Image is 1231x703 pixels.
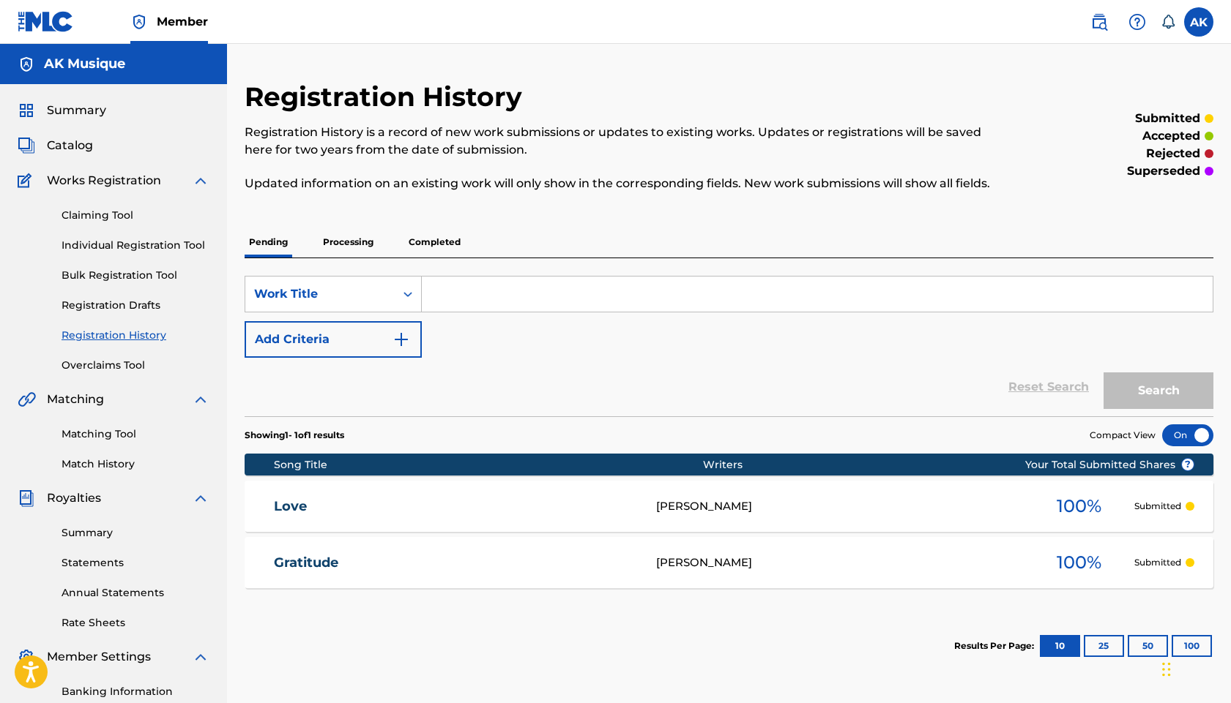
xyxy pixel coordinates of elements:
img: Accounts [18,56,35,73]
div: User Menu [1184,7,1213,37]
span: Compact View [1090,429,1156,442]
img: Top Rightsholder [130,13,148,31]
p: Processing [319,227,378,257]
span: 100 % [1057,493,1101,519]
a: SummarySummary [18,102,106,119]
img: expand [192,172,209,189]
img: Matching [18,391,36,408]
a: Match History [62,456,209,472]
iframe: Resource Center [1190,467,1231,585]
button: 50 [1128,635,1168,657]
a: Statements [62,555,209,571]
button: Add Criteria [245,321,422,358]
p: Pending [245,227,292,257]
a: Overclaims Tool [62,358,209,373]
span: Member [157,13,208,30]
p: superseded [1127,162,1200,180]
span: Catalog [47,137,93,154]
span: Works Registration [47,172,161,189]
a: Individual Registration Tool [62,238,209,253]
div: Help [1123,7,1152,37]
p: rejected [1146,145,1200,162]
div: [PERSON_NAME] [656,554,1024,571]
img: expand [192,391,209,408]
iframe: Chat Widget [1158,633,1231,703]
a: Summary [62,525,209,541]
form: Search Form [245,276,1213,416]
p: submitted [1135,110,1200,127]
img: expand [192,648,209,666]
a: Claiming Tool [62,208,209,223]
img: 9d2ae6d4665cec9f34b9.svg [393,331,410,348]
p: Results Per Page: [954,639,1038,653]
p: Submitted [1134,556,1181,569]
span: Member Settings [47,648,151,666]
a: Registration History [62,328,209,343]
a: Annual Statements [62,585,209,601]
img: Member Settings [18,648,35,666]
a: Public Search [1085,7,1114,37]
p: accepted [1142,127,1200,145]
img: search [1090,13,1108,31]
span: ? [1182,459,1194,470]
div: Work Title [254,285,386,303]
p: Submitted [1134,500,1181,513]
span: Royalties [47,489,101,507]
span: 100 % [1057,549,1101,576]
a: Bulk Registration Tool [62,268,209,283]
p: Showing 1 - 1 of 1 results [245,429,344,442]
div: [PERSON_NAME] [656,498,1024,515]
span: Summary [47,102,106,119]
div: Writers [703,457,1071,473]
img: expand [192,489,209,507]
a: Registration Drafts [62,298,209,313]
p: Registration History is a record of new work submissions or updates to existing works. Updates or... [245,124,991,159]
span: Your Total Submitted Shares [1025,457,1194,473]
div: Song Title [274,457,703,473]
p: Completed [404,227,465,257]
a: Matching Tool [62,426,209,442]
img: MLC Logo [18,11,74,32]
a: CatalogCatalog [18,137,93,154]
h5: AK Musique [44,56,125,72]
img: Summary [18,102,35,119]
a: Love [274,498,636,515]
h2: Registration History [245,80,529,113]
p: Updated information on an existing work will only show in the corresponding fields. New work subm... [245,175,991,192]
button: 25 [1084,635,1124,657]
a: Gratitude [274,554,636,571]
div: Widget de chat [1158,633,1231,703]
span: Matching [47,391,104,408]
img: help [1128,13,1146,31]
a: Rate Sheets [62,615,209,631]
div: Notifications [1161,15,1175,29]
img: Catalog [18,137,35,154]
img: Royalties [18,489,35,507]
a: Banking Information [62,684,209,699]
div: Glisser [1162,647,1171,691]
img: Works Registration [18,172,37,189]
button: 10 [1040,635,1080,657]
